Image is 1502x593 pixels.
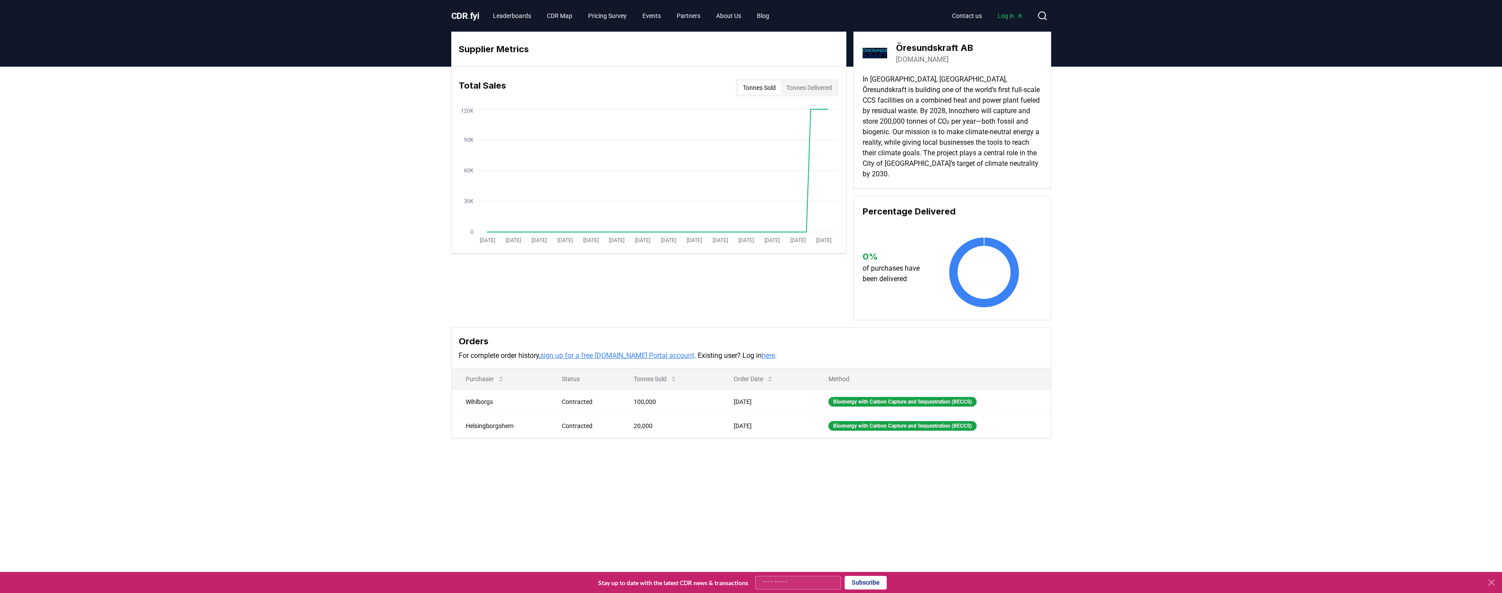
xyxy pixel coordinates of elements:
button: Tonnes Sold [627,370,684,388]
nav: Main [486,8,776,24]
div: Contracted [562,397,613,406]
p: In [GEOGRAPHIC_DATA], [GEOGRAPHIC_DATA], Öresundskraft is building one of the world’s first full-... [863,74,1042,179]
p: of purchases have been delivered [863,263,928,284]
a: About Us [709,8,748,24]
div: Bioenergy with Carbon Capture and Sequestration (BECCS) [828,397,977,407]
tspan: [DATE] [660,237,676,243]
a: Events [635,8,668,24]
h3: Supplier Metrics [459,43,839,56]
td: 20,000 [620,414,719,438]
tspan: [DATE] [686,237,702,243]
tspan: [DATE] [816,237,831,243]
div: Bioenergy with Carbon Capture and Sequestration (BECCS) [828,421,977,431]
button: Purchaser [459,370,511,388]
tspan: [DATE] [738,237,753,243]
tspan: [DATE] [635,237,650,243]
button: Tonnes Delivered [781,81,837,95]
p: For complete order history, . Existing user? Log in . [459,350,1044,361]
h3: Percentage Delivered [863,205,1042,218]
td: [DATE] [720,389,814,414]
tspan: [DATE] [583,237,598,243]
tspan: [DATE] [557,237,572,243]
td: Helsingborgshem [452,414,548,438]
span: CDR fyi [451,11,479,21]
div: Contracted [562,422,613,430]
a: Blog [750,8,776,24]
tspan: [DATE] [479,237,495,243]
tspan: [DATE] [712,237,728,243]
h3: Total Sales [459,79,506,96]
a: here [762,351,775,360]
td: 100,000 [620,389,719,414]
a: [DOMAIN_NAME] [896,54,949,65]
a: CDR Map [540,8,579,24]
img: Öresundskraft AB-logo [863,41,887,65]
span: . [467,11,470,21]
tspan: 120K [461,108,474,114]
p: Status [555,375,613,383]
tspan: [DATE] [531,237,546,243]
span: Log in [998,11,1023,20]
a: Log in [991,8,1030,24]
h3: 0 % [863,250,928,263]
tspan: 90K [464,137,474,143]
td: [DATE] [720,414,814,438]
h3: Öresundskraft AB [896,41,973,54]
h3: Orders [459,335,1044,348]
nav: Main [945,8,1030,24]
tspan: [DATE] [764,237,779,243]
tspan: 60K [464,168,474,174]
a: Leaderboards [486,8,538,24]
a: Partners [670,8,707,24]
button: Tonnes Sold [738,81,781,95]
a: Contact us [945,8,989,24]
button: Order Date [727,370,781,388]
tspan: [DATE] [609,237,624,243]
a: Pricing Survey [581,8,634,24]
tspan: 0 [471,229,474,235]
a: CDR.fyi [451,10,479,22]
tspan: 30K [464,198,474,204]
a: sign up for a free [DOMAIN_NAME] Portal account [540,351,694,360]
td: Wihlborgs [452,389,548,414]
p: Method [821,375,1044,383]
tspan: [DATE] [505,237,521,243]
tspan: [DATE] [790,237,805,243]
